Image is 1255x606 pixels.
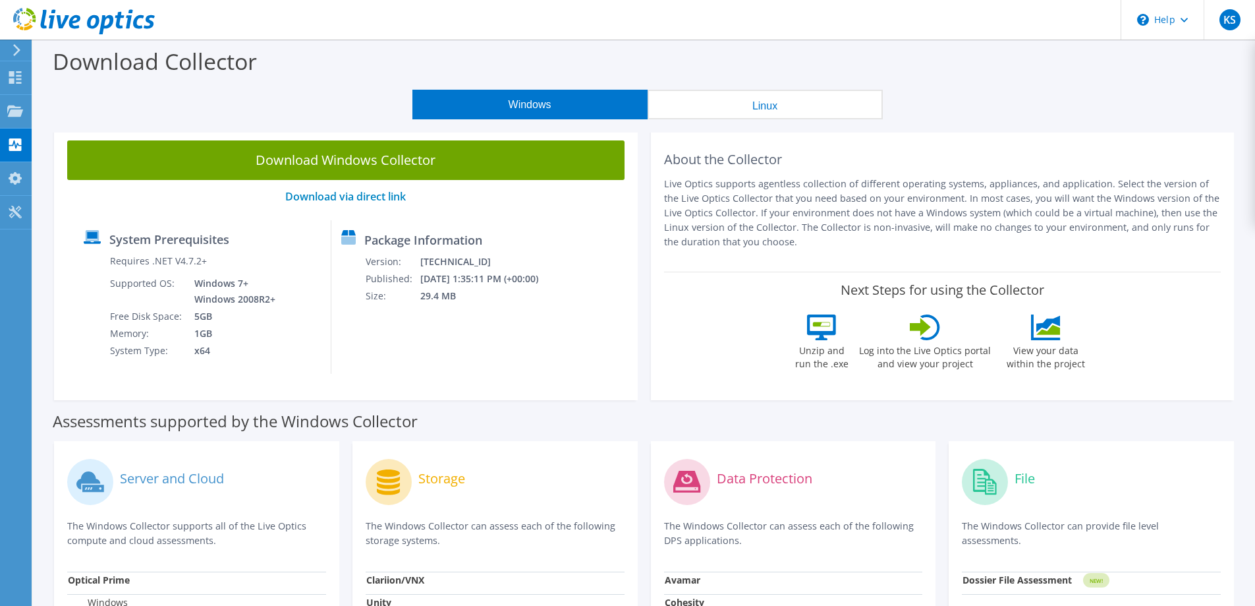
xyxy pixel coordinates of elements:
[665,574,700,586] strong: Avamar
[648,90,883,119] button: Linux
[109,233,229,246] label: System Prerequisites
[1137,14,1149,26] svg: \n
[420,253,556,270] td: [TECHNICAL_ID]
[184,342,278,359] td: x64
[67,519,326,548] p: The Windows Collector supports all of the Live Optics compute and cloud assessments.
[420,288,556,305] td: 29.4 MB
[109,275,184,308] td: Supported OS:
[366,519,625,548] p: The Windows Collector can assess each of the following storage systems.
[68,574,130,586] strong: Optical Prime
[962,574,1072,586] strong: Dossier File Assessment
[717,472,812,485] label: Data Protection
[365,288,420,305] td: Size:
[365,270,420,288] td: Published:
[110,255,207,268] label: Requires .NET V4.7.2+
[365,253,420,270] td: Version:
[418,472,465,485] label: Storage
[109,325,184,342] td: Memory:
[53,46,257,76] label: Download Collector
[420,270,556,288] td: [DATE] 1:35:11 PM (+00:00)
[364,233,482,247] label: Package Information
[285,189,406,204] a: Download via direct link
[109,342,184,359] td: System Type:
[1090,577,1103,584] tspan: NEW!
[664,519,923,548] p: The Windows Collector can assess each of the following DPS applications.
[858,340,991,371] label: Log into the Live Optics portal and view your project
[998,340,1093,371] label: View your data within the project
[1219,9,1241,30] span: KS
[791,340,852,371] label: Unzip and run the .exe
[664,152,1221,167] h2: About the Collector
[962,519,1221,548] p: The Windows Collector can provide file level assessments.
[1015,472,1035,485] label: File
[120,472,224,485] label: Server and Cloud
[67,140,625,180] a: Download Windows Collector
[664,177,1221,249] p: Live Optics supports agentless collection of different operating systems, appliances, and applica...
[184,308,278,325] td: 5GB
[184,325,278,342] td: 1GB
[184,275,278,308] td: Windows 7+ Windows 2008R2+
[841,282,1044,298] label: Next Steps for using the Collector
[53,415,418,428] label: Assessments supported by the Windows Collector
[109,308,184,325] td: Free Disk Space:
[412,90,648,119] button: Windows
[366,574,424,586] strong: Clariion/VNX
